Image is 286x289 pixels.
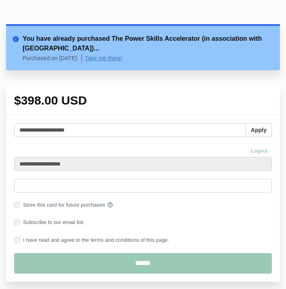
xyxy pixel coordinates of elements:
button: Apply [246,123,272,137]
p: Purchased on [DATE]. [23,54,82,62]
input: I have read and agree to the terms and conditions of this page. [14,237,20,243]
h2: You have already purchased The Power Skills Accelerator (in association with [GEOGRAPHIC_DATA])... [23,34,274,53]
input: Subscribe to our email list. [14,220,20,225]
label: Subscribe to our email list. [14,218,84,227]
a: Take me there! [85,54,122,62]
i: info [12,34,23,41]
label: Store this card for future purchases [14,201,272,209]
a: Logout [246,145,272,157]
h1: $398.00 USD [14,94,272,107]
label: I have read and agree to the terms and conditions of this page. [14,236,169,245]
iframe: Secure payment input frame [19,179,267,194]
input: Store this card for future purchases [14,202,20,208]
